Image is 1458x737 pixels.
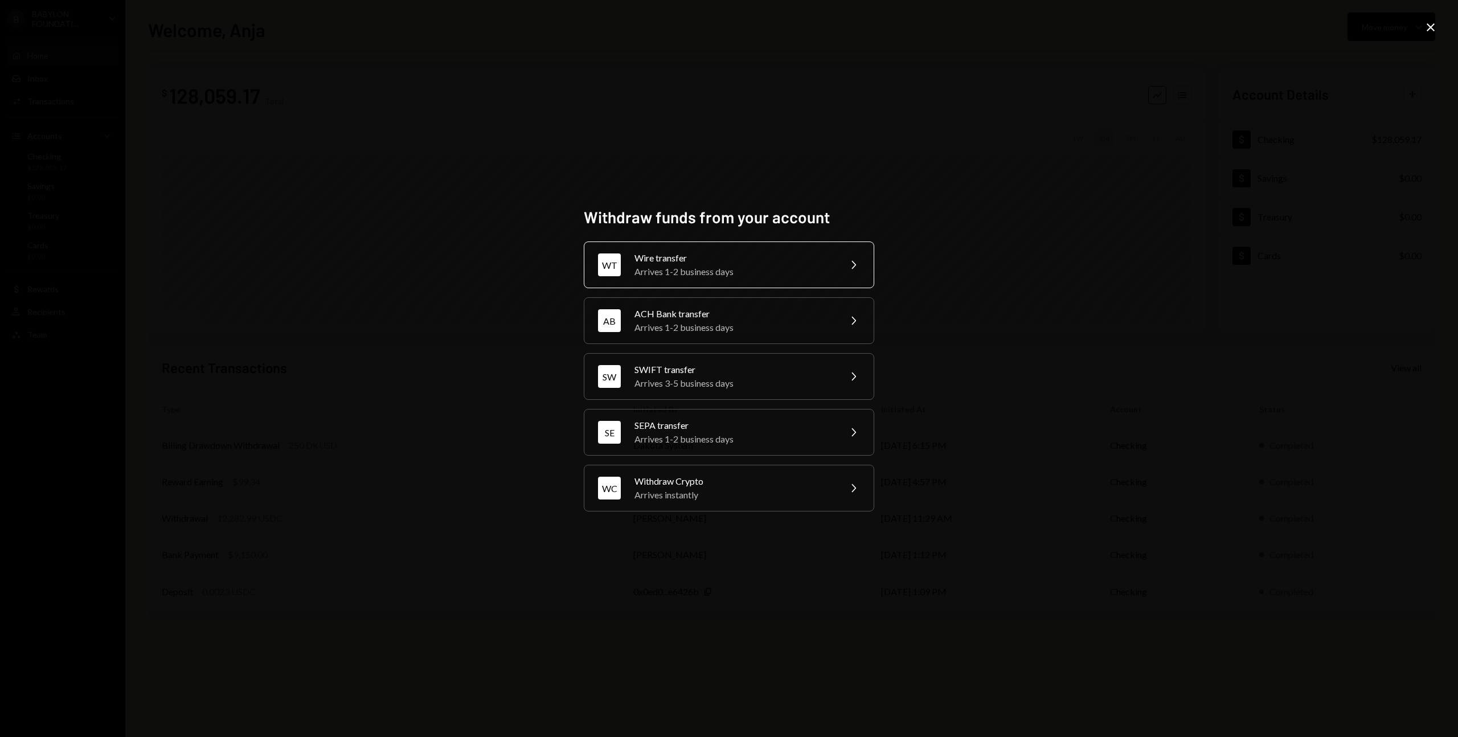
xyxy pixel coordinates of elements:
div: Arrives 3-5 business days [634,376,833,390]
div: SEPA transfer [634,419,833,432]
div: SW [598,365,621,388]
div: Wire transfer [634,251,833,265]
div: AB [598,309,621,332]
div: WC [598,477,621,499]
button: SWSWIFT transferArrives 3-5 business days [584,353,874,400]
div: WT [598,253,621,276]
div: Arrives instantly [634,488,833,502]
div: Arrives 1-2 business days [634,265,833,279]
div: SWIFT transfer [634,363,833,376]
h2: Withdraw funds from your account [584,206,874,228]
div: SE [598,421,621,444]
div: Arrives 1-2 business days [634,321,833,334]
button: SESEPA transferArrives 1-2 business days [584,409,874,456]
div: Withdraw Crypto [634,474,833,488]
div: ACH Bank transfer [634,307,833,321]
button: WTWire transferArrives 1-2 business days [584,241,874,288]
div: Arrives 1-2 business days [634,432,833,446]
button: WCWithdraw CryptoArrives instantly [584,465,874,511]
button: ABACH Bank transferArrives 1-2 business days [584,297,874,344]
